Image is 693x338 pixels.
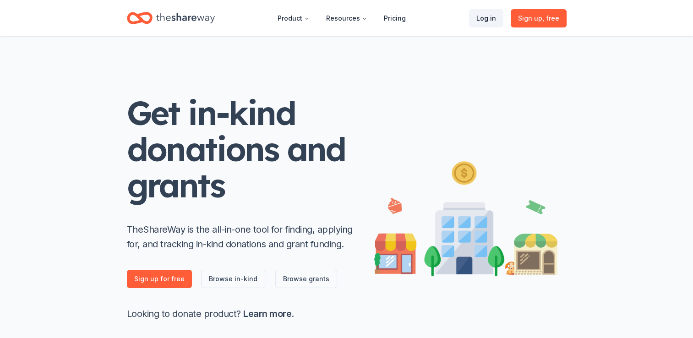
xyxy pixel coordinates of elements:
a: Log in [469,9,503,27]
p: Looking to donate product? . [127,306,356,321]
a: Pricing [377,9,413,27]
a: Learn more [243,308,291,319]
a: Browse in-kind [201,270,265,288]
a: Sign up for free [127,270,192,288]
p: TheShareWay is the all-in-one tool for finding, applying for, and tracking in-kind donations and ... [127,222,356,251]
img: Illustration for landing page [374,158,557,276]
nav: Main [270,7,413,29]
a: Sign up, free [511,9,567,27]
a: Home [127,7,215,29]
span: Sign up [518,13,559,24]
button: Resources [319,9,375,27]
button: Product [270,9,317,27]
h1: Get in-kind donations and grants [127,95,356,204]
span: , free [542,14,559,22]
a: Browse grants [275,270,337,288]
